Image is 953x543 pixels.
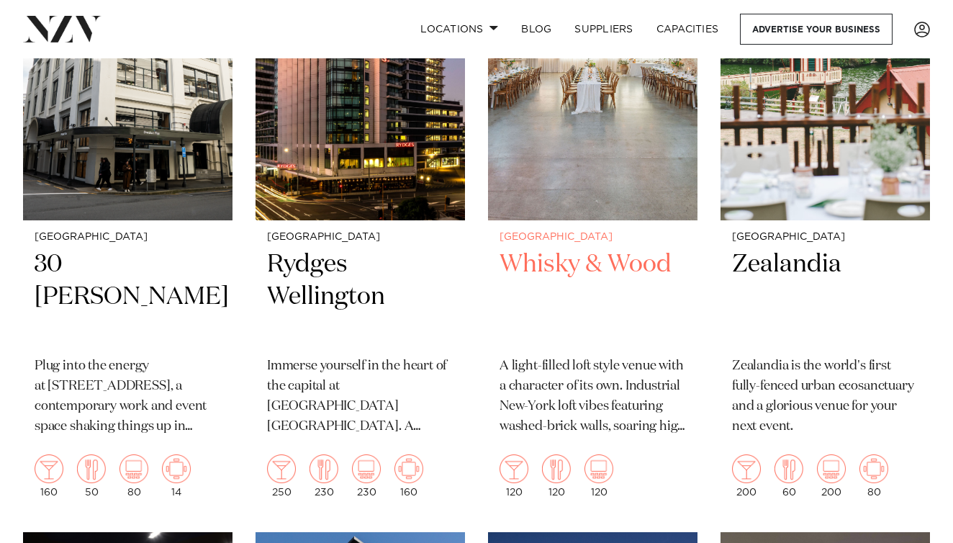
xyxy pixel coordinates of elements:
[310,454,338,498] div: 230
[732,248,918,346] h2: Zealandia
[77,454,106,483] img: dining.png
[77,454,106,498] div: 50
[352,454,381,483] img: theatre.png
[817,454,846,498] div: 200
[584,454,613,498] div: 120
[859,454,888,498] div: 80
[35,248,221,346] h2: 30 [PERSON_NAME]
[267,232,453,243] small: [GEOGRAPHIC_DATA]
[732,454,761,498] div: 200
[542,454,571,483] img: dining.png
[162,454,191,483] img: meeting.png
[645,14,731,45] a: Capacities
[510,14,563,45] a: BLOG
[500,248,686,346] h2: Whisky & Wood
[35,232,221,243] small: [GEOGRAPHIC_DATA]
[267,454,296,498] div: 250
[774,454,803,483] img: dining.png
[542,454,571,498] div: 120
[409,14,510,45] a: Locations
[732,454,761,483] img: cocktail.png
[740,14,893,45] a: Advertise your business
[584,454,613,483] img: theatre.png
[394,454,423,483] img: meeting.png
[23,16,101,42] img: nzv-logo.png
[859,454,888,483] img: meeting.png
[119,454,148,483] img: theatre.png
[352,454,381,498] div: 230
[35,356,221,437] p: Plug into the energy at [STREET_ADDRESS], a contemporary work and event space shaking things up i...
[267,356,453,437] p: Immerse yourself in the heart of the capital at [GEOGRAPHIC_DATA] [GEOGRAPHIC_DATA]. A landmark h...
[35,454,63,498] div: 160
[500,454,528,498] div: 120
[162,454,191,498] div: 14
[310,454,338,483] img: dining.png
[500,356,686,437] p: A light-filled loft style venue with a character of its own. Industrial New-York loft vibes featu...
[732,232,918,243] small: [GEOGRAPHIC_DATA]
[774,454,803,498] div: 60
[267,248,453,346] h2: Rydges Wellington
[500,232,686,243] small: [GEOGRAPHIC_DATA]
[35,454,63,483] img: cocktail.png
[119,454,148,498] div: 80
[817,454,846,483] img: theatre.png
[267,454,296,483] img: cocktail.png
[563,14,644,45] a: SUPPLIERS
[394,454,423,498] div: 160
[500,454,528,483] img: cocktail.png
[732,356,918,437] p: Zealandia is the world's first fully-fenced urban ecosanctuary and a glorious venue for your next...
